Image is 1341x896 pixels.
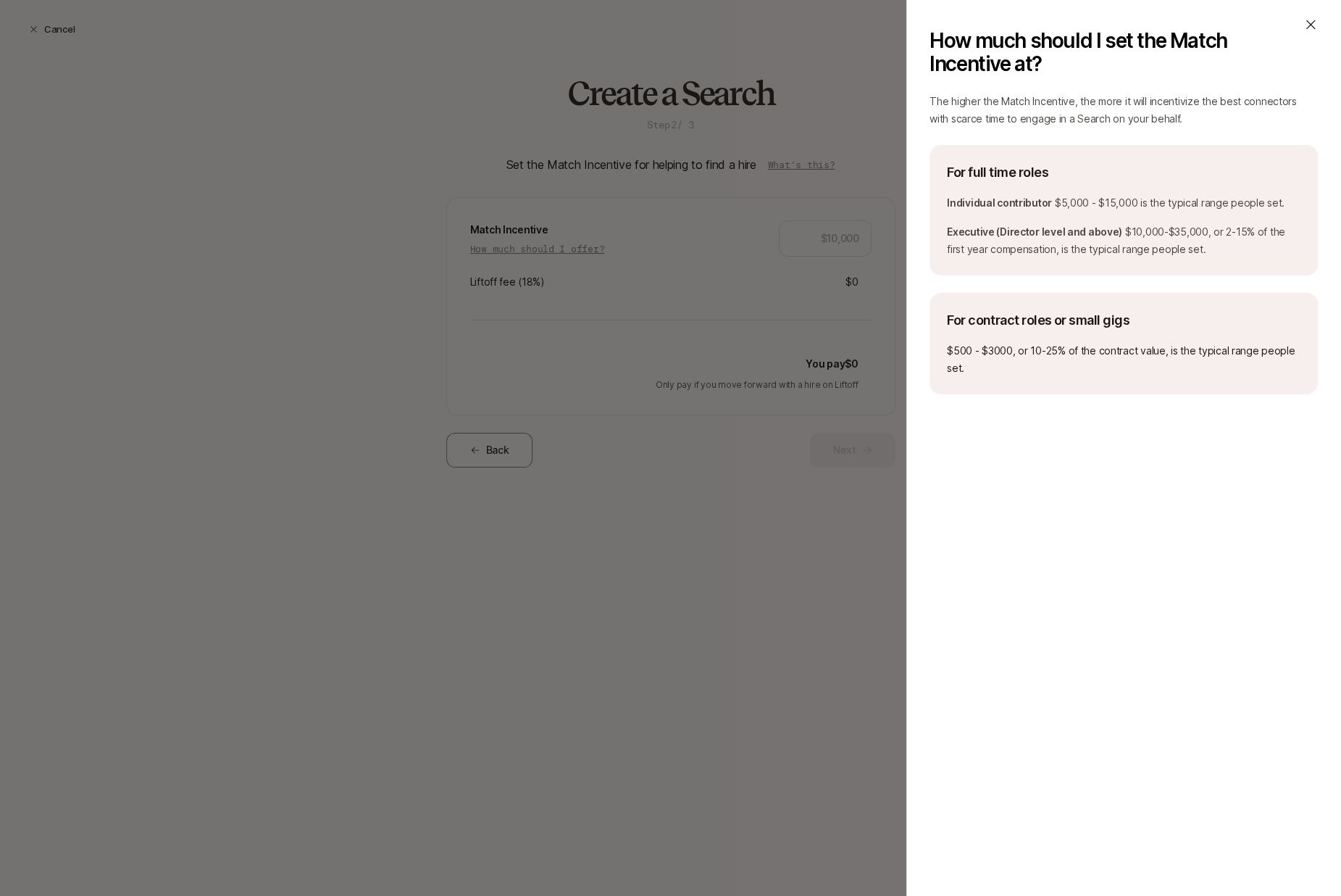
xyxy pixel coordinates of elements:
[947,194,1300,212] p: $5,000 - $15,000 is the typical range people set.
[929,93,1318,128] p: The higher the Match Incentive, the more it will incentivize the best connectors with scarce time...
[947,342,1300,377] p: $500 - $3000, or 10-25% of the contract value, is the typical range people set.
[947,310,1300,331] p: For contract roles or small gigs
[947,196,1052,209] span: Individual contributor
[929,17,1269,87] p: How much should I set the Match Incentive at?
[947,225,1122,238] span: Executive (Director level and above)
[947,162,1300,183] p: For full time roles
[947,223,1300,258] p: $10,000-$35,000, or 2-15% of the first year compensation, is the typical range people set.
